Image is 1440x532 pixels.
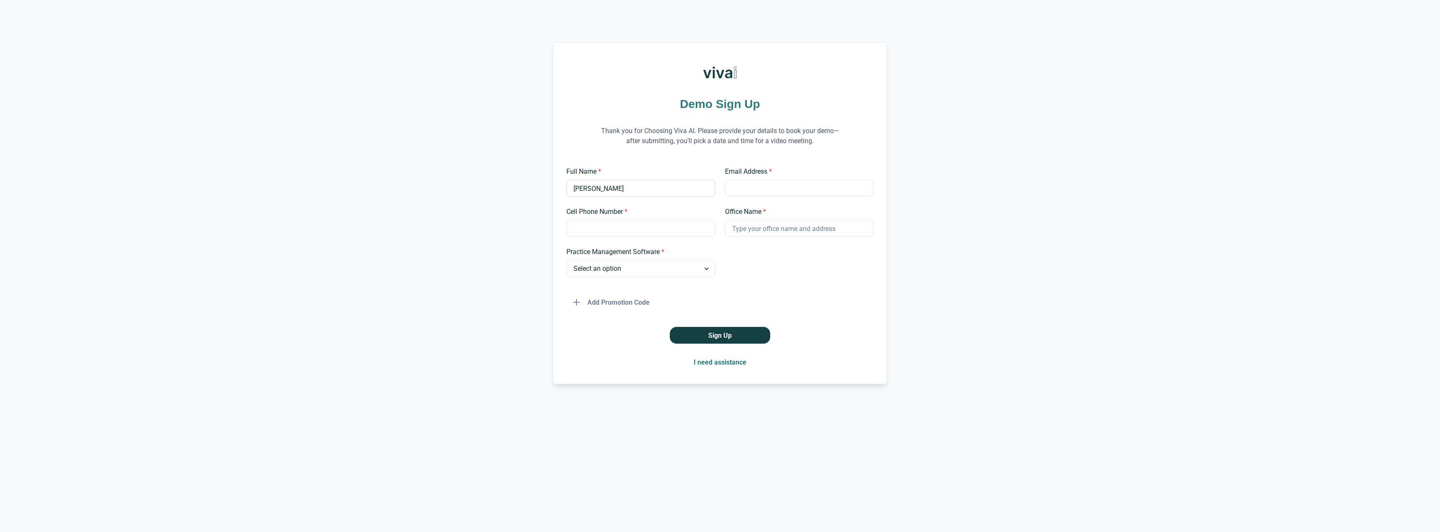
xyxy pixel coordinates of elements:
[725,220,874,237] input: Type your office name and address
[725,207,869,217] label: Office Name
[703,56,737,89] img: Viva AI Logo
[687,354,753,370] button: I need assistance
[566,247,710,257] label: Practice Management Software
[725,167,869,177] label: Email Address
[566,207,710,217] label: Cell Phone Number
[594,116,846,157] p: Thank you for Choosing Viva AI. Please provide your details to book your demo—after submitting, y...
[670,327,770,344] button: Sign Up
[566,167,710,177] label: Full Name
[566,294,656,311] button: Add Promotion Code
[566,96,874,112] h1: Demo Sign Up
